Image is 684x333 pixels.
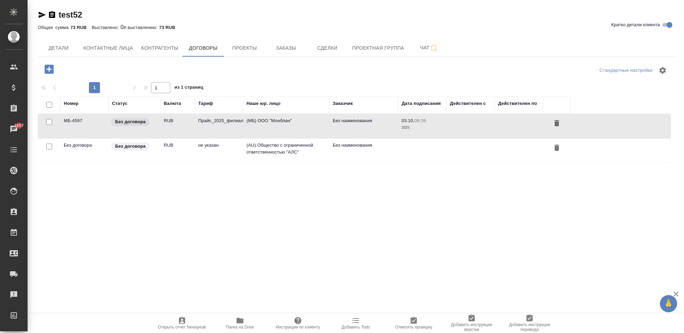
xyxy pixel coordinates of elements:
[187,44,220,52] span: Договоры
[311,44,344,52] span: Сделки
[64,100,79,107] div: Номер
[92,25,120,30] p: Выставлено:
[663,296,674,311] span: 🙏
[159,25,181,30] p: 73 RUB
[60,138,109,163] td: Без договора
[195,114,243,138] td: Прайс_2025_филиалы
[611,21,660,28] span: Кратко детали клиента
[38,23,676,31] div: 0
[269,44,302,52] span: Заказы
[228,44,261,52] span: Проекты
[243,138,329,163] td: (AU) Общество с ограниченной ответственностью "АЛС"
[60,114,109,138] td: МБ-4597
[195,138,243,163] td: не указан
[498,100,537,107] div: Действителен по
[551,117,563,130] button: Удалить
[414,118,426,123] p: 09:26
[430,44,438,52] svg: Подписаться
[164,100,181,107] div: Валюта
[402,100,441,107] div: Дата подписания
[48,11,56,19] button: Скопировать ссылку
[2,120,26,138] a: 1657
[115,143,145,150] p: Без договора
[660,295,677,312] button: 🙏
[40,62,59,76] button: Добавить договор
[115,118,145,125] p: Без договора
[38,25,70,30] p: Общая сумма
[160,138,195,163] td: RUB
[42,44,75,52] span: Детали
[10,122,28,129] span: 1657
[70,25,92,30] p: 73 RUB
[352,44,404,52] span: Проектная группа
[160,114,195,138] td: RUB
[124,25,159,30] p: К выставлению:
[141,44,179,52] span: Контрагенты
[598,65,654,76] div: split button
[243,114,329,138] td: (МБ) ООО "Монблан"
[402,124,443,131] p: 2025
[59,10,82,19] a: test52
[333,142,395,149] p: Без наименования
[198,100,213,107] div: Тариф
[38,11,46,19] button: Скопировать ссылку для ЯМессенджера
[174,83,203,93] span: из 1 страниц
[333,100,353,107] div: Заказчик
[247,100,281,107] div: Наше юр. лицо
[402,118,414,123] p: 03.10,
[333,117,395,124] p: Без наименования
[412,43,445,52] span: Чат
[112,100,128,107] div: Статус
[83,44,133,52] span: Контактные лица
[654,62,671,79] span: Настроить таблицу
[450,100,486,107] div: Действителен с
[551,142,563,155] button: Удалить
